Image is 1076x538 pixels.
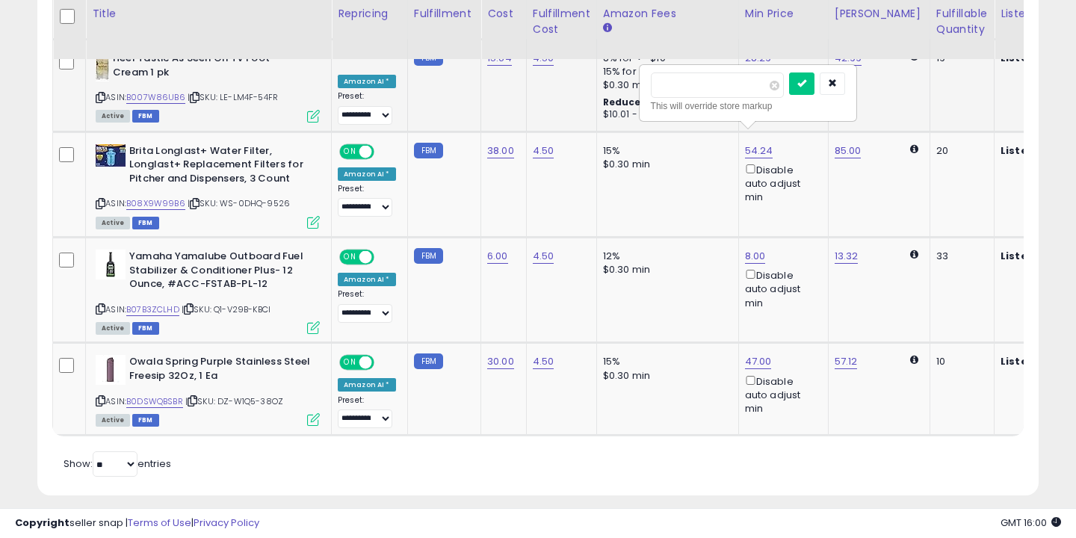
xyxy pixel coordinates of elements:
div: 15% [603,355,727,368]
span: All listings currently available for purchase on Amazon [96,322,130,335]
span: | SKU: LE-LM4F-54FR [188,91,278,103]
img: 41HXmUUM4KL._SL40_.jpg [96,52,109,81]
div: [PERSON_NAME] [835,6,924,22]
div: 15% [603,144,727,158]
b: Reduced Prof. Rng. [603,96,701,108]
div: $0.30 min [603,78,727,92]
span: FBM [132,110,159,123]
span: FBM [132,217,159,229]
div: $0.30 min [603,263,727,276]
b: Listed Price: [1001,249,1069,263]
a: B0DSWQBSBR [126,395,183,408]
span: ON [341,145,359,158]
span: All listings currently available for purchase on Amazon [96,110,130,123]
a: 85.00 [835,143,862,158]
div: Fulfillment [414,6,474,22]
span: ON [341,356,359,369]
a: 4.50 [533,143,554,158]
a: 30.00 [487,354,514,369]
div: Amazon AI * [338,378,396,392]
div: $10.01 - $10.83 [603,108,727,121]
strong: Copyright [15,516,69,530]
b: Owala Spring Purple Stainless Steel Freesip 32Oz, 1 Ea [129,355,311,386]
div: Amazon AI * [338,75,396,88]
div: Amazon Fees [603,6,732,22]
span: ON [341,251,359,264]
div: ASIN: [96,355,320,424]
b: Listed Price: [1001,354,1069,368]
a: 4.50 [533,354,554,369]
a: 13.32 [835,249,859,264]
div: 12% [603,250,727,263]
a: 54.24 [745,143,773,158]
a: 47.00 [745,354,772,369]
span: | SKU: WS-0DHQ-9526 [188,197,290,209]
span: OFF [372,251,396,264]
img: 41qqOiaE7kL._SL40_.jpg [96,144,126,167]
div: Min Price [745,6,822,22]
a: B08X9W99B6 [126,197,185,210]
div: Title [92,6,325,22]
div: 15% for > $10 [603,65,727,78]
a: 4.50 [533,249,554,264]
b: Listed Price: [1001,143,1069,158]
b: Brita Longlast+ Water Filter, Longlast+ Replacement Filters for Pitcher and Dispensers, 3 Count [129,144,311,190]
div: Fulfillable Quantity [936,6,988,37]
small: FBM [414,353,443,369]
div: seller snap | | [15,516,259,531]
span: FBM [132,322,159,335]
a: 38.00 [487,143,514,158]
small: FBM [414,248,443,264]
div: Preset: [338,91,396,125]
div: Disable auto adjust min [745,373,817,416]
b: Heel Tastic As Seen On TV Foot Cream 1 pk [113,52,294,83]
a: Terms of Use [128,516,191,530]
span: | SKU: Q1-V29B-KBCI [182,303,270,315]
div: Amazon AI * [338,273,396,286]
div: Disable auto adjust min [745,267,817,310]
div: Repricing [338,6,401,22]
span: Show: entries [64,457,171,471]
div: Amazon AI * [338,167,396,181]
div: Disable auto adjust min [745,161,817,205]
img: 31NxuJz28cL._SL40_.jpg [96,250,126,279]
div: 20 [936,144,983,158]
b: Listed Price: [1001,51,1069,65]
a: B007W86UB6 [126,91,185,104]
span: All listings currently available for purchase on Amazon [96,414,130,427]
div: 33 [936,250,983,263]
small: Amazon Fees. [603,22,612,35]
div: Preset: [338,395,396,429]
div: This will override store markup [651,99,845,114]
div: ASIN: [96,52,320,121]
img: 21Ym8RgkWlL._SL40_.jpg [96,355,126,385]
div: Cost [487,6,520,22]
a: Privacy Policy [194,516,259,530]
a: B07B3ZCLHD [126,303,179,316]
div: $0.30 min [603,369,727,383]
div: Preset: [338,184,396,217]
span: All listings currently available for purchase on Amazon [96,217,130,229]
span: | SKU: DZ-W1Q5-38OZ [185,395,283,407]
div: ASIN: [96,250,320,333]
div: Fulfillment Cost [533,6,590,37]
div: ASIN: [96,144,320,227]
span: 2025-10-7 16:00 GMT [1001,516,1061,530]
i: Calculated using Dynamic Max Price. [910,144,918,154]
div: $0.30 min [603,158,727,171]
a: 6.00 [487,249,508,264]
small: FBM [414,143,443,158]
div: Preset: [338,289,396,323]
div: 10 [936,355,983,368]
span: OFF [372,356,396,369]
a: 8.00 [745,249,766,264]
b: Yamaha Yamalube Outboard Fuel Stabilizer & Conditioner Plus- 12 Ounce, #ACC-FSTAB-PL-12 [129,250,311,295]
span: OFF [372,145,396,158]
a: 57.12 [835,354,858,369]
span: FBM [132,414,159,427]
